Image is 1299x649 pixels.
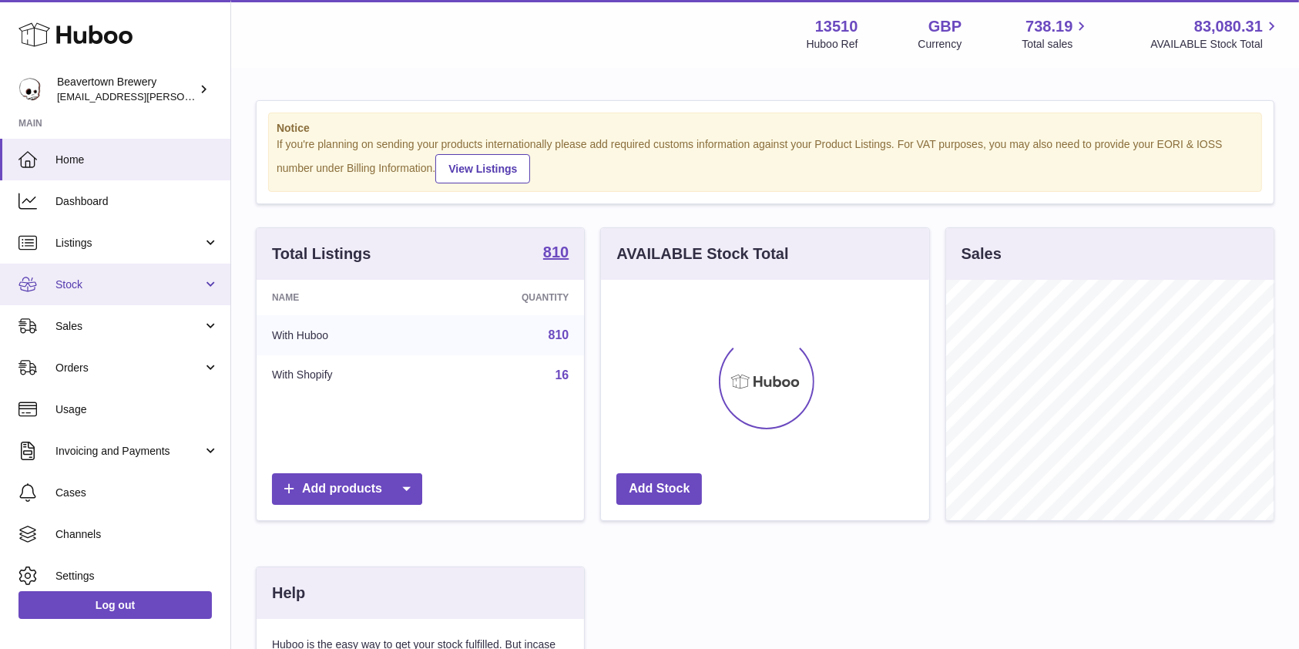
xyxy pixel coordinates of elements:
[57,90,309,103] span: [EMAIL_ADDRESS][PERSON_NAME][DOMAIN_NAME]
[1022,16,1090,52] a: 738.19 Total sales
[616,244,788,264] h3: AVAILABLE Stock Total
[1022,37,1090,52] span: Total sales
[616,473,702,505] a: Add Stock
[55,319,203,334] span: Sales
[55,236,203,251] span: Listings
[257,355,433,395] td: With Shopify
[815,16,858,37] strong: 13510
[807,37,858,52] div: Huboo Ref
[277,137,1254,183] div: If you're planning on sending your products internationally please add required customs informati...
[1150,16,1281,52] a: 83,080.31 AVAILABLE Stock Total
[55,194,219,209] span: Dashboard
[57,75,196,104] div: Beavertown Brewery
[257,315,433,355] td: With Huboo
[556,368,569,382] a: 16
[1025,16,1072,37] span: 738.19
[257,280,433,315] th: Name
[543,244,569,260] strong: 810
[272,473,422,505] a: Add products
[433,280,584,315] th: Quantity
[272,244,371,264] h3: Total Listings
[272,583,305,604] h3: Help
[435,154,530,183] a: View Listings
[55,444,203,459] span: Invoicing and Payments
[962,244,1002,264] h3: Sales
[1150,37,1281,52] span: AVAILABLE Stock Total
[918,37,962,52] div: Currency
[55,361,203,375] span: Orders
[18,591,212,619] a: Log out
[55,402,219,417] span: Usage
[55,277,203,292] span: Stock
[543,244,569,263] a: 810
[1194,16,1263,37] span: 83,080.31
[55,527,219,542] span: Channels
[55,486,219,500] span: Cases
[55,153,219,167] span: Home
[18,78,42,101] img: kit.lowe@beavertownbrewery.co.uk
[277,121,1254,136] strong: Notice
[549,328,569,341] a: 810
[928,16,962,37] strong: GBP
[55,569,219,583] span: Settings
